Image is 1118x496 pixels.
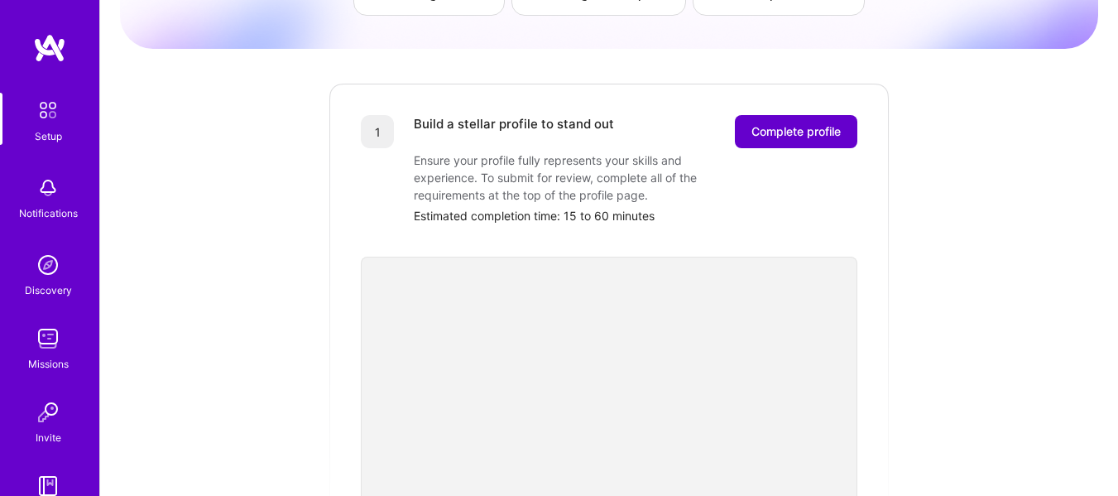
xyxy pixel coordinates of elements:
div: 1 [361,115,394,148]
div: Estimated completion time: 15 to 60 minutes [414,207,857,224]
div: Setup [35,128,62,145]
span: Complete profile [751,123,841,140]
img: setup [31,93,65,128]
div: Ensure your profile fully represents your skills and experience. To submit for review, complete a... [414,152,745,204]
img: teamwork [31,322,65,355]
div: Missions [28,355,69,373]
button: Complete profile [735,115,857,148]
img: discovery [31,248,65,282]
img: Invite [31,396,65,429]
img: bell [31,171,65,205]
div: Notifications [19,205,78,222]
img: logo [33,33,66,63]
div: Invite [36,429,61,446]
div: Build a stellar profile to stand out [414,115,614,148]
div: Discovery [25,282,72,299]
